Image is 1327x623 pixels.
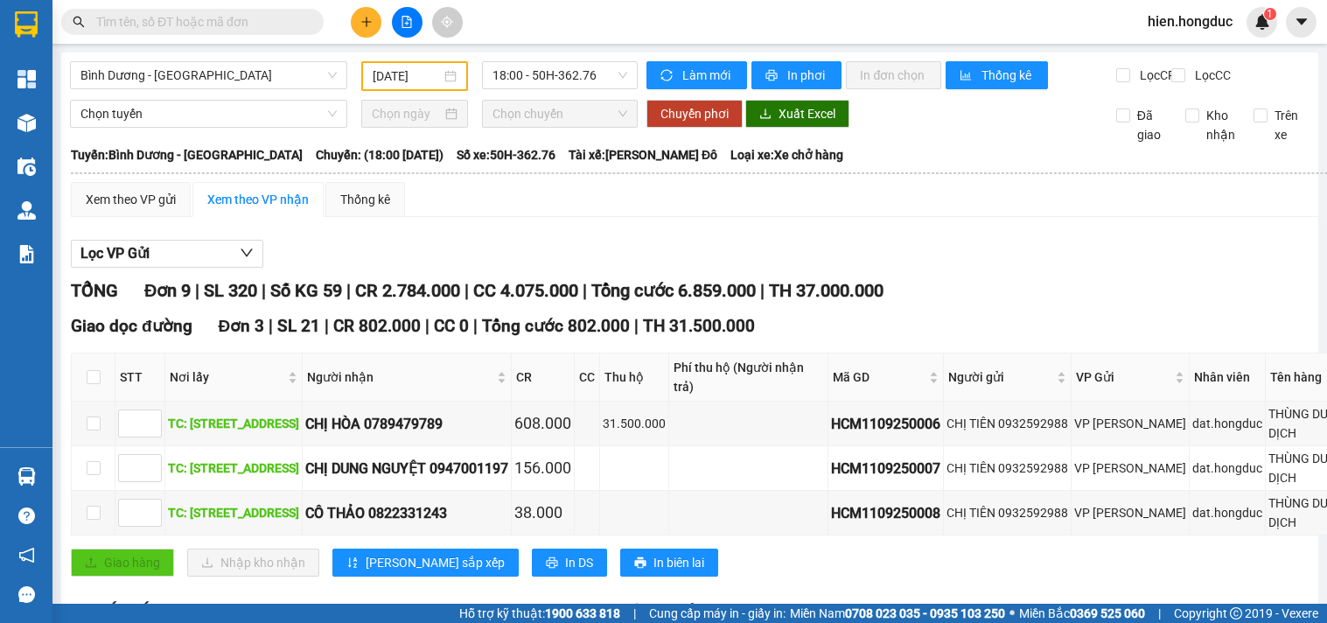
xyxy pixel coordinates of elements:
div: HCM1109250008 [831,502,940,524]
span: printer [765,69,780,83]
img: dashboard-icon [17,70,36,88]
div: CHỊ TIÊN 0932592988 [946,414,1068,433]
img: solution-icon [17,245,36,263]
th: STT [115,353,165,402]
span: Trên xe [1268,106,1310,144]
div: VP [PERSON_NAME] [1074,414,1186,433]
div: TC: [STREET_ADDRESS] [168,503,299,522]
span: | [583,280,587,301]
span: | [473,316,478,336]
button: downloadNhập kho nhận [187,549,319,577]
span: Số KG 59 [311,601,381,621]
span: Đã giao [1130,106,1172,144]
span: file-add [401,16,413,28]
span: TH 31.500.000 [643,316,755,336]
button: printerIn phơi [751,61,842,89]
span: caret-down [1294,14,1310,30]
span: Mã GD [833,367,925,387]
span: Tài xế: [PERSON_NAME] Đô [569,145,717,164]
span: | [464,280,469,301]
span: | [195,280,199,301]
div: dat.hongduc [1192,458,1262,478]
span: CR 802.000 [333,316,421,336]
span: Người gửi [948,367,1053,387]
th: Thu hộ [600,353,669,402]
span: Chọn tuyến [80,101,337,127]
span: aim [441,16,453,28]
span: hien.hongduc [1134,10,1247,32]
button: aim [432,7,463,38]
span: Loại xe: Xe chở hàng [730,145,843,164]
div: Thống kê [340,190,390,209]
b: Tuyến: Bình Dương - [GEOGRAPHIC_DATA] [71,148,303,162]
span: 18:00 - 50H-362.76 [492,62,627,88]
div: CHỊ DUNG NGUYỆT 0947001197 [305,458,508,479]
span: Thống kê [981,66,1034,85]
button: caret-down [1286,7,1317,38]
span: notification [18,547,35,563]
button: printerIn biên lai [620,549,718,577]
span: Miền Bắc [1019,604,1145,623]
strong: 0369 525 060 [1070,606,1145,620]
span: Miền Nam [790,604,1005,623]
img: warehouse-icon [17,114,36,132]
span: Lọc VP Gửi [80,242,150,264]
div: CHỊ HÒA 0789479789 [305,413,508,435]
img: icon-new-feature [1254,14,1270,30]
span: printer [546,556,558,570]
span: In DS [565,553,593,572]
div: Xem theo VP nhận [207,190,309,209]
span: | [425,316,430,336]
span: | [346,280,351,301]
td: VP Hồ Chí Minh [1072,402,1190,446]
span: Chuyến: (18:00 [DATE]) [316,145,443,164]
span: Cung cấp máy in - giấy in: [649,604,786,623]
span: Xuất Excel [779,104,835,123]
span: Người nhận [307,367,493,387]
input: Chọn ngày [372,104,443,123]
span: Số xe: 50H-362.76 [457,145,555,164]
span: CC 0 [434,316,469,336]
span: Tổng cước 802.000 [482,316,630,336]
span: Lọc CC [1188,66,1233,85]
div: CHỊ TIÊN 0932592988 [946,503,1068,522]
span: VP Đắk Lắk [71,601,160,621]
button: file-add [392,7,423,38]
span: [PERSON_NAME] sắp xếp [366,553,505,572]
span: search [73,16,85,28]
span: Kho nhận [1199,106,1242,144]
div: CHỊ TIÊN 0932592988 [946,458,1068,478]
span: SL 320 [204,280,257,301]
div: Xem theo VP gửi [86,190,176,209]
span: printer [634,556,646,570]
span: | [614,601,618,621]
strong: 0708 023 035 - 0935 103 250 [845,606,1005,620]
button: uploadGiao hàng [71,549,174,577]
button: bar-chartThống kê [946,61,1048,89]
span: In phơi [787,66,828,85]
td: HCM1109250006 [828,402,944,446]
div: dat.hongduc [1192,503,1262,522]
div: 608.000 [514,411,571,436]
span: | [302,601,306,621]
span: copyright [1230,607,1242,619]
span: bar-chart [960,69,974,83]
div: VP [PERSON_NAME] [1074,458,1186,478]
span: Giao dọc đường [71,316,192,336]
button: In đơn chọn [846,61,941,89]
td: VP Hồ Chí Minh [1072,491,1190,535]
div: HCM1109250007 [831,458,940,479]
span: Số KG 59 [270,280,342,301]
span: In biên lai [653,553,704,572]
button: downloadXuất Excel [745,100,849,128]
span: | [789,601,793,621]
button: sort-ascending[PERSON_NAME] sắp xếp [332,549,519,577]
span: Đơn 6 [186,601,233,621]
span: SL 299 [245,601,297,621]
span: VP Gửi [1076,367,1171,387]
span: Tổng cước 6.859.000 [591,280,756,301]
span: ⚪️ [1009,610,1015,617]
span: TH 5.500.000 [798,601,900,621]
img: warehouse-icon [17,157,36,176]
td: HCM1109250007 [828,446,944,491]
